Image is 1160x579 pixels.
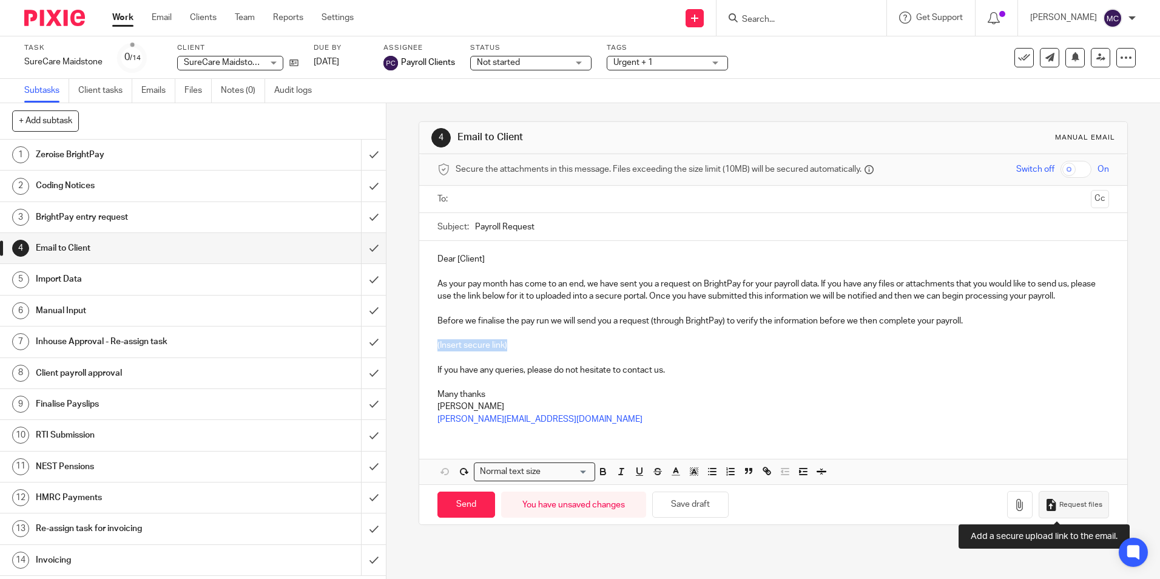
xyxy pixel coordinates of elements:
[12,427,29,444] div: 10
[130,55,141,61] small: /14
[322,12,354,24] a: Settings
[190,12,217,24] a: Clients
[184,79,212,103] a: Files
[383,56,398,70] img: svg%3E
[12,240,29,257] div: 4
[12,333,29,350] div: 7
[36,302,244,320] h1: Manual Input
[12,209,29,226] div: 3
[12,146,29,163] div: 1
[437,388,1108,401] p: Many thanks
[36,239,244,257] h1: Email to Client
[477,466,543,478] span: Normal text size
[437,278,1108,303] p: As your pay month has come to an end, we have sent you a request on BrightPay for your payroll da...
[112,12,133,24] a: Work
[184,58,366,67] span: SureCare Maidstone - Oasis Daily Homecare Ltd
[470,43,592,53] label: Status
[741,15,850,25] input: Search
[12,110,79,131] button: + Add subtask
[431,128,451,147] div: 4
[916,13,963,22] span: Get Support
[1098,163,1109,175] span: On
[36,333,244,351] h1: Inhouse Approval - Re-assign task
[477,58,520,67] span: Not started
[273,12,303,24] a: Reports
[124,50,141,64] div: 0
[24,10,85,26] img: Pixie
[1055,133,1115,143] div: Manual email
[613,58,653,67] span: Urgent + 1
[383,43,455,53] label: Assignee
[141,79,175,103] a: Emails
[314,58,339,66] span: [DATE]
[1091,190,1109,208] button: Cc
[437,315,1108,327] p: Before we finalise the pay run we will send you a request (through BrightPay) to verify the infor...
[78,79,132,103] a: Client tasks
[12,178,29,195] div: 2
[437,364,1108,376] p: If you have any queries, please do not hesitate to contact us.
[437,415,642,424] a: [PERSON_NAME][EMAIL_ADDRESS][DOMAIN_NAME]
[274,79,321,103] a: Audit logs
[152,12,172,24] a: Email
[544,466,588,478] input: Search for option
[501,492,646,518] div: You have unsaved changes
[36,426,244,444] h1: RTI Submission
[36,458,244,476] h1: NEST Pensions
[24,56,103,68] div: SureCare Maidstone
[1103,8,1122,28] img: svg%3E
[36,270,244,288] h1: Import Data
[12,365,29,382] div: 8
[36,146,244,164] h1: Zeroise BrightPay
[401,56,455,69] span: Payroll Clients
[36,177,244,195] h1: Coding Notices
[24,43,103,53] label: Task
[457,131,799,144] h1: Email to Client
[607,43,728,53] label: Tags
[12,458,29,475] div: 11
[177,43,298,53] label: Client
[36,395,244,413] h1: Finalise Payslips
[12,552,29,569] div: 14
[36,208,244,226] h1: BrightPay entry request
[12,271,29,288] div: 5
[36,551,244,569] h1: Invoicing
[1016,163,1054,175] span: Switch off
[437,193,451,205] label: To:
[24,79,69,103] a: Subtasks
[12,520,29,537] div: 13
[652,492,729,518] button: Save draft
[36,520,244,538] h1: Re-assign task for invoicing
[456,163,862,175] span: Secure the attachments in this message. Files exceeding the size limit (10MB) will be secured aut...
[12,302,29,319] div: 6
[474,462,595,481] div: Search for option
[437,401,1108,413] p: [PERSON_NAME]
[1059,500,1102,510] span: Request files
[314,43,368,53] label: Due by
[12,489,29,506] div: 12
[12,396,29,413] div: 9
[1030,12,1097,24] p: [PERSON_NAME]
[36,489,244,507] h1: HMRC Payments
[36,364,244,382] h1: Client payroll approval
[437,339,1108,351] p: (Insert secure link)
[437,221,469,233] label: Subject:
[437,492,495,518] input: Send
[1039,491,1109,518] button: Request files
[235,12,255,24] a: Team
[437,253,1108,265] p: Dear [Client]
[221,79,265,103] a: Notes (0)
